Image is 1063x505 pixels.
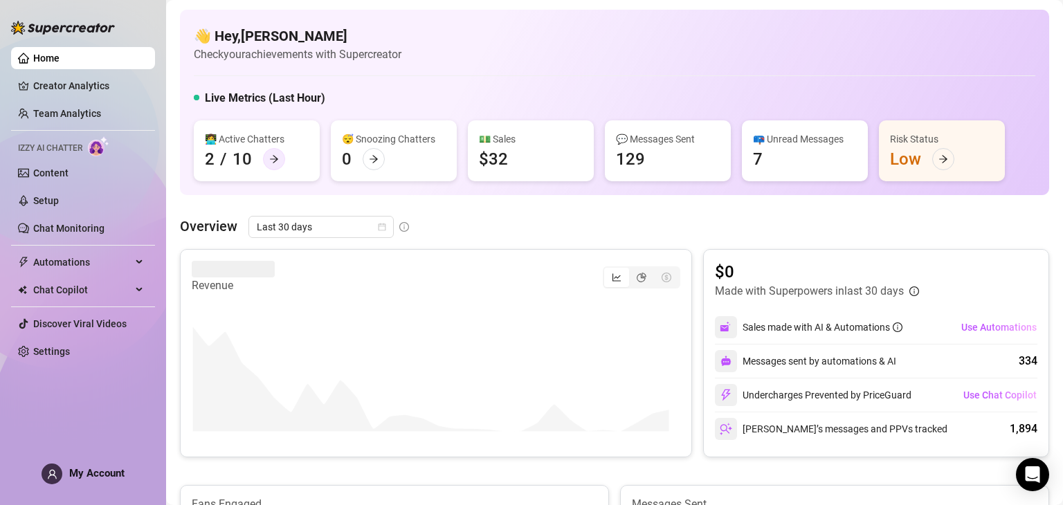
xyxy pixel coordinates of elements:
div: segmented control [603,266,680,288]
span: Chat Copilot [33,279,131,301]
div: 💵 Sales [479,131,583,147]
img: logo-BBDzfeDw.svg [11,21,115,35]
button: Use Chat Copilot [963,384,1037,406]
span: calendar [378,223,386,231]
a: Team Analytics [33,108,101,119]
span: info-circle [893,322,902,332]
img: svg%3e [720,321,732,333]
div: [PERSON_NAME]’s messages and PPVs tracked [715,418,947,440]
button: Use Automations [961,316,1037,338]
article: Overview [180,216,237,237]
span: line-chart [612,273,621,282]
span: Automations [33,251,131,273]
div: 0 [342,148,352,170]
div: 👩‍💻 Active Chatters [205,131,309,147]
h4: 👋 Hey, [PERSON_NAME] [194,26,401,46]
span: Use Chat Copilot [963,389,1037,401]
div: 💬 Messages Sent [616,131,720,147]
span: info-circle [399,222,409,232]
a: Content [33,167,69,178]
article: Check your achievements with Supercreator [194,46,401,63]
span: thunderbolt [18,257,29,268]
img: svg%3e [720,423,732,435]
img: svg%3e [720,356,732,367]
span: arrow-right [938,154,948,164]
span: info-circle [909,286,919,296]
span: Use Automations [961,322,1037,333]
div: 1,894 [1010,421,1037,437]
div: Undercharges Prevented by PriceGuard [715,384,911,406]
div: Open Intercom Messenger [1016,458,1049,491]
a: Settings [33,346,70,357]
div: 334 [1019,353,1037,369]
div: 10 [233,148,252,170]
a: Home [33,53,60,64]
article: Revenue [192,277,275,294]
article: $0 [715,261,919,283]
span: pie-chart [637,273,646,282]
div: 7 [753,148,763,170]
div: Risk Status [890,131,994,147]
span: Last 30 days [257,217,385,237]
h5: Live Metrics (Last Hour) [205,90,325,107]
span: user [47,469,57,479]
a: Creator Analytics [33,75,144,97]
div: $32 [479,148,508,170]
span: My Account [69,467,125,479]
span: Izzy AI Chatter [18,142,82,155]
a: Discover Viral Videos [33,318,127,329]
img: Chat Copilot [18,285,27,295]
span: arrow-right [269,154,279,164]
div: 129 [616,148,645,170]
div: 2 [205,148,215,170]
a: Setup [33,195,59,206]
div: 😴 Snoozing Chatters [342,131,446,147]
div: Sales made with AI & Automations [743,320,902,335]
img: AI Chatter [88,136,109,156]
article: Made with Superpowers in last 30 days [715,283,904,300]
span: arrow-right [369,154,379,164]
div: 📪 Unread Messages [753,131,857,147]
div: Messages sent by automations & AI [715,350,896,372]
a: Chat Monitoring [33,223,105,234]
span: dollar-circle [662,273,671,282]
img: svg%3e [720,389,732,401]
